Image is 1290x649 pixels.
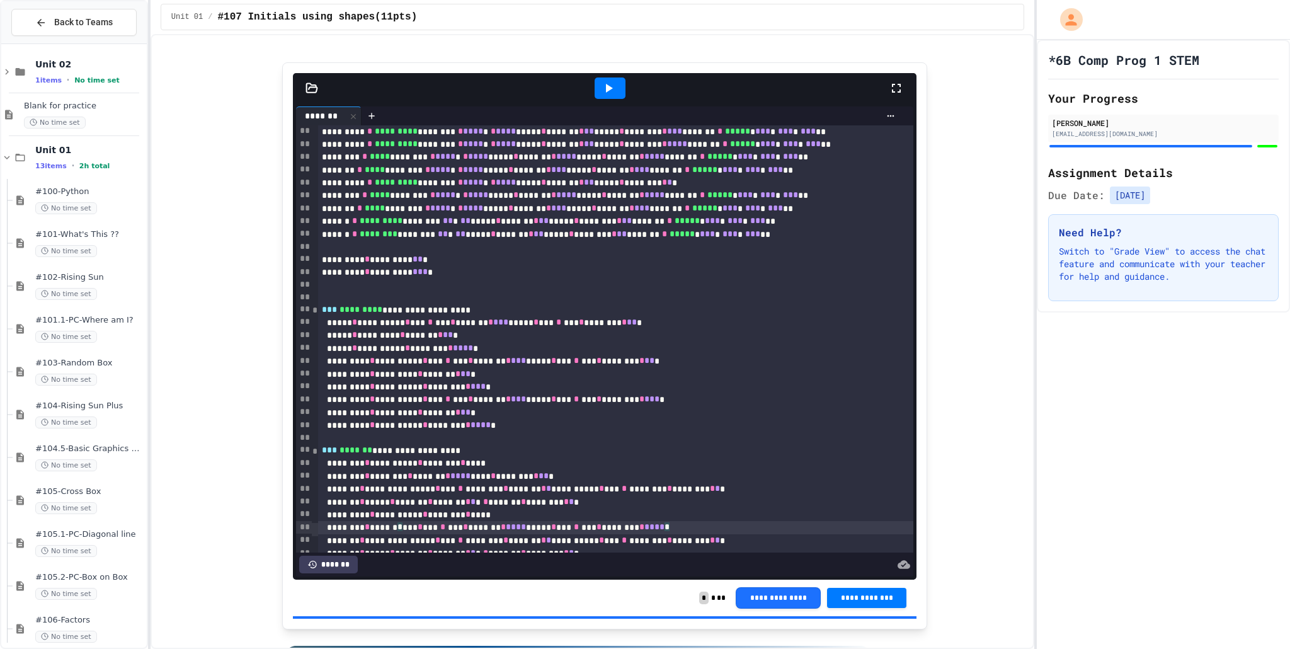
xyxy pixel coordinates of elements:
span: • [67,75,69,85]
span: No time set [35,288,97,300]
span: #103-Random Box [35,358,144,369]
span: No time set [35,588,97,600]
span: #104-Rising Sun Plus [35,401,144,411]
span: No time set [35,202,97,214]
div: [EMAIL_ADDRESS][DOMAIN_NAME] [1052,129,1275,139]
span: No time set [35,374,97,386]
span: #101.1-PC-Where am I? [35,315,144,326]
span: No time set [35,416,97,428]
span: 1 items [35,76,62,84]
p: Switch to "Grade View" to access the chat feature and communicate with your teacher for help and ... [1059,245,1268,283]
span: Unit 01 [171,12,203,22]
h2: Assignment Details [1048,164,1279,181]
span: Back to Teams [54,16,113,29]
div: My Account [1047,5,1086,34]
span: / [208,12,212,22]
span: #105.1-PC-Diagonal line [35,529,144,540]
span: #100-Python [35,187,144,197]
button: Back to Teams [11,9,137,36]
h3: Need Help? [1059,225,1268,240]
span: • [72,161,74,171]
span: No time set [35,459,97,471]
h1: *6B Comp Prog 1 STEM [1048,51,1199,69]
h2: Your Progress [1048,89,1279,107]
span: Blank for practice [24,101,144,112]
span: #105.2-PC-Box on Box [35,572,144,583]
span: No time set [35,631,97,643]
span: 2h total [79,162,110,170]
span: [DATE] [1110,187,1150,204]
span: No time set [35,331,97,343]
span: #102-Rising Sun [35,272,144,283]
span: Unit 02 [35,59,144,70]
span: Unit 01 [35,144,144,156]
span: No time set [35,545,97,557]
span: #107 Initials using shapes(11pts) [217,9,417,25]
span: #106-Factors [35,615,144,626]
span: Due Date: [1048,188,1105,203]
span: No time set [35,502,97,514]
span: #101-What's This ?? [35,229,144,240]
div: [PERSON_NAME] [1052,117,1275,129]
span: No time set [24,117,86,129]
span: No time set [35,245,97,257]
span: No time set [74,76,120,84]
span: 13 items [35,162,67,170]
span: #105-Cross Box [35,486,144,497]
span: #104.5-Basic Graphics Review [35,444,144,454]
